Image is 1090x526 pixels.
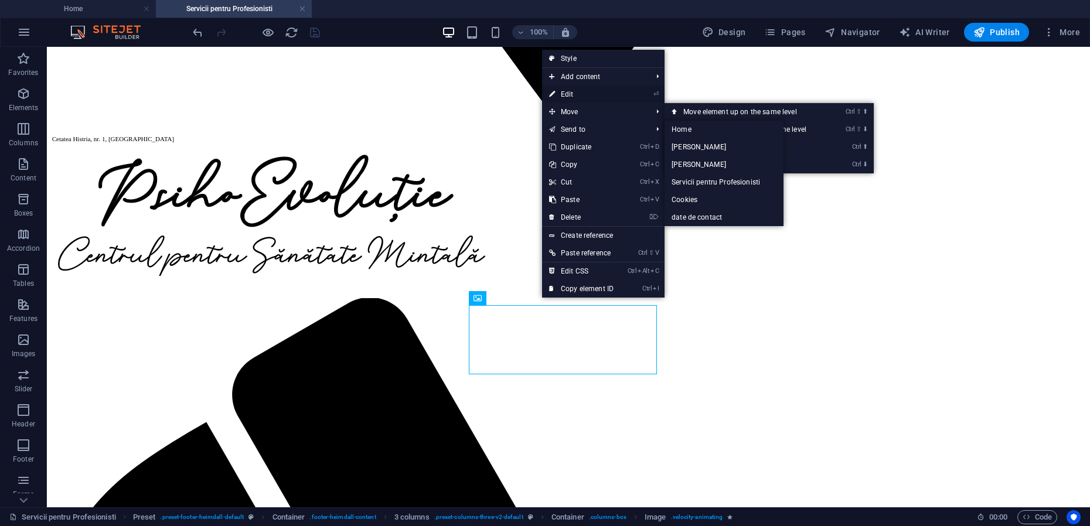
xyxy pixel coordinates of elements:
[856,108,861,115] i: ⇧
[640,143,649,151] i: Ctrl
[665,173,784,191] a: Servicii pentru Profesionisti
[1067,510,1081,524] button: Usercentrics
[973,26,1020,38] span: Publish
[650,178,659,186] i: X
[13,279,34,288] p: Tables
[863,108,868,115] i: ⬆
[285,26,298,39] i: Reload page
[589,510,626,524] span: . columns-box
[642,285,652,292] i: Ctrl
[1023,510,1052,524] span: Code
[899,26,950,38] span: AI Writer
[67,25,155,39] img: Editor Logo
[1043,26,1080,38] span: More
[542,156,621,173] a: CtrlCCopy
[665,156,784,173] a: [PERSON_NAME]
[272,510,305,524] span: Click to select. Double-click to edit
[191,26,205,39] i: Undo: Change round corners (Ctrl+Z)
[133,510,156,524] span: Click to select. Double-click to edit
[530,25,549,39] h6: 100%
[156,2,312,15] h4: Servicii pentru Profesionisti
[640,178,649,186] i: Ctrl
[542,280,621,298] a: CtrlICopy element ID
[512,25,554,39] button: 100%
[542,191,621,209] a: CtrlVPaste
[542,227,665,244] a: Create reference
[653,285,659,292] i: I
[542,209,621,226] a: ⌦Delete
[650,267,659,275] i: C
[649,213,659,221] i: ⌦
[863,125,868,133] i: ⬇
[11,173,36,183] p: Content
[697,23,751,42] div: Design (Ctrl+Alt+Y)
[542,262,621,280] a: CtrlAltCEdit CSS
[997,513,999,521] span: :
[528,514,533,520] i: This element is a customizable preset
[542,68,647,86] span: Add content
[13,490,34,499] p: Forms
[9,314,38,323] p: Features
[542,86,621,103] a: ⏎Edit
[852,143,861,151] i: Ctrl
[542,50,665,67] a: Style
[551,510,584,524] span: Click to select. Double-click to edit
[1038,23,1085,42] button: More
[846,125,855,133] i: Ctrl
[645,510,666,524] span: Click to select. Double-click to edit
[14,209,33,218] p: Boxes
[852,160,861,168] i: Ctrl
[394,510,430,524] span: Click to select. Double-click to edit
[13,455,34,464] p: Footer
[655,249,659,257] i: V
[309,510,376,524] span: . footer-heimdall-content
[759,23,810,42] button: Pages
[820,23,885,42] button: Navigator
[665,103,830,121] a: Ctrl⇧⬆Move element up on the same level
[964,23,1029,42] button: Publish
[190,25,205,39] button: undo
[863,160,868,168] i: ⬇
[650,196,659,203] i: V
[665,191,784,209] a: Cookies
[846,108,855,115] i: Ctrl
[989,510,1007,524] span: 00 00
[9,510,116,524] a: Click to cancel selection. Double-click to open Pages
[649,249,654,257] i: ⇧
[650,143,659,151] i: D
[12,419,35,429] p: Header
[863,143,868,151] i: ⬆
[640,160,649,168] i: Ctrl
[8,68,38,77] p: Favorites
[697,23,751,42] button: Design
[764,26,805,38] span: Pages
[702,26,746,38] span: Design
[9,138,38,148] p: Columns
[977,510,1008,524] h6: Session time
[542,121,647,138] a: Send to
[665,138,784,156] a: [PERSON_NAME]
[542,244,621,262] a: Ctrl⇧VPaste reference
[894,23,955,42] button: AI Writer
[434,510,523,524] span: . preset-columns-three-v2-default
[542,103,647,121] span: Move
[261,25,275,39] button: Click here to leave preview mode and continue editing
[12,349,36,358] p: Images
[15,384,33,394] p: Slider
[542,173,621,191] a: CtrlXCut
[133,510,733,524] nav: breadcrumb
[638,249,648,257] i: Ctrl
[825,26,880,38] span: Navigator
[284,25,298,39] button: reload
[727,514,733,520] i: Element contains an animation
[665,209,784,226] a: date de contact
[9,103,39,112] p: Elements
[638,267,649,275] i: Alt
[650,160,659,168] i: C
[248,514,254,520] i: This element is a customizable preset
[671,510,723,524] span: . velocity-animating
[560,27,571,37] i: On resize automatically adjust zoom level to fit chosen device.
[653,90,659,98] i: ⏎
[640,196,649,203] i: Ctrl
[7,244,40,253] p: Accordion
